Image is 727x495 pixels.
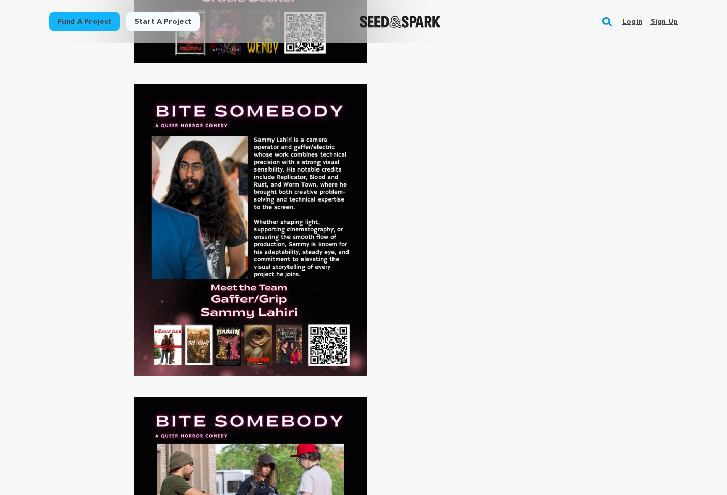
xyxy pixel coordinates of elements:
img: 1758555456-crew-Sammy%20(1).png [134,84,368,376]
img: Seed&Spark Logo Dark Mode [360,16,441,28]
a: Start a project [126,12,200,31]
a: Login [622,13,642,30]
a: Seed&Spark Homepage [360,16,441,28]
a: Sign up [650,13,678,30]
a: Fund a project [49,12,120,31]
